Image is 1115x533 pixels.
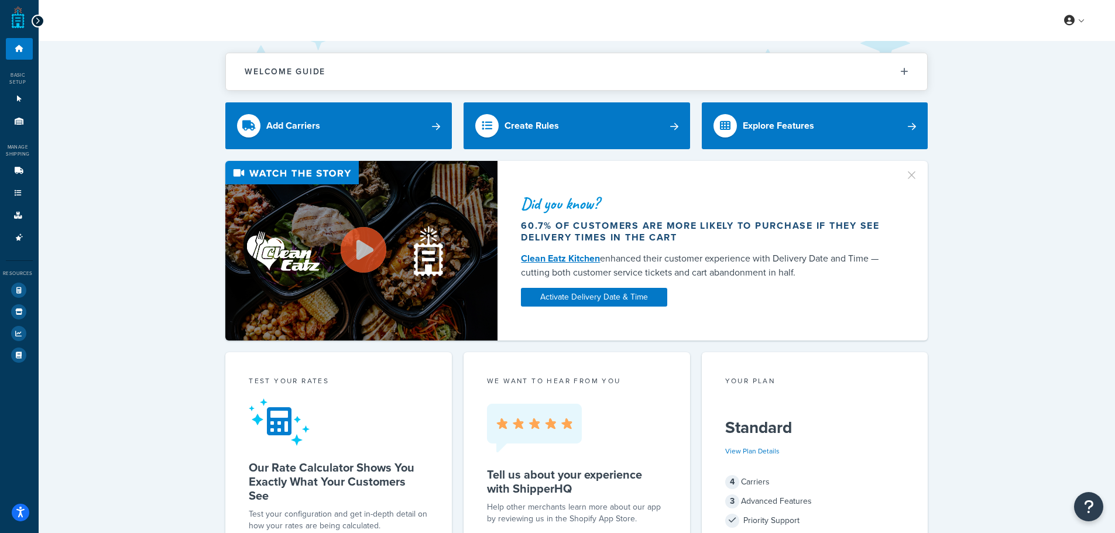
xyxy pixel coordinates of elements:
[6,38,33,60] li: Dashboard
[702,102,928,149] a: Explore Features
[521,195,891,212] div: Did you know?
[6,301,33,322] li: Marketplace
[725,446,780,456] a: View Plan Details
[725,418,905,437] h5: Standard
[249,508,428,532] div: Test your configuration and get in-depth detail on how your rates are being calculated.
[1074,492,1103,521] button: Open Resource Center
[6,111,33,132] li: Origins
[249,460,428,503] h5: Our Rate Calculator Shows You Exactly What Your Customers See
[249,376,428,389] div: Test your rates
[725,376,905,389] div: Your Plan
[245,67,325,76] h2: Welcome Guide
[521,252,600,265] a: Clean Eatz Kitchen
[6,345,33,366] li: Help Docs
[487,501,667,525] p: Help other merchants learn more about our app by reviewing us in the Shopify App Store.
[521,252,891,280] div: enhanced their customer experience with Delivery Date and Time — cutting both customer service ti...
[725,474,905,490] div: Carriers
[521,220,891,243] div: 60.7% of customers are more likely to purchase if they see delivery times in the cart
[743,118,814,134] div: Explore Features
[464,102,690,149] a: Create Rules
[6,183,33,204] li: Shipping Rules
[6,280,33,301] li: Test Your Rates
[6,160,33,182] li: Carriers
[6,88,33,110] li: Websites
[266,118,320,134] div: Add Carriers
[725,493,905,510] div: Advanced Features
[226,53,927,90] button: Welcome Guide
[725,475,739,489] span: 4
[487,467,667,496] h5: Tell us about your experience with ShipperHQ
[6,205,33,226] li: Boxes
[225,102,452,149] a: Add Carriers
[725,513,905,529] div: Priority Support
[6,227,33,249] li: Advanced Features
[225,161,498,341] img: Video thumbnail
[487,376,667,386] p: we want to hear from you
[521,288,667,307] a: Activate Delivery Date & Time
[6,323,33,344] li: Analytics
[505,118,559,134] div: Create Rules
[725,494,739,508] span: 3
